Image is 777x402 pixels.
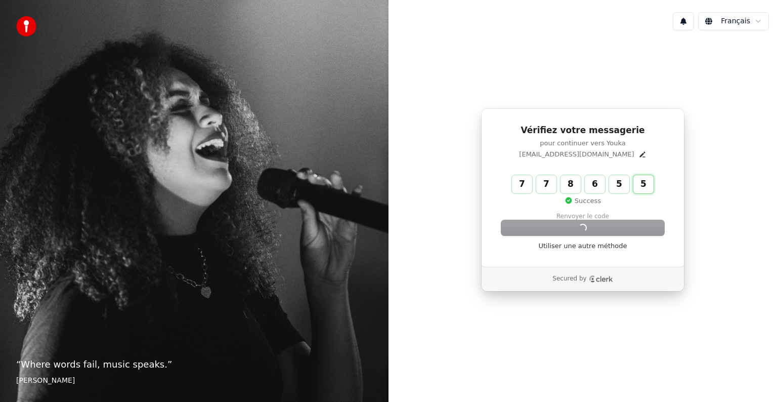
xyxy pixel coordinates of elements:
h1: Vérifiez votre messagerie [501,125,664,137]
p: Success [565,196,601,206]
footer: [PERSON_NAME] [16,376,372,386]
a: Utiliser une autre méthode [539,242,627,251]
a: Clerk logo [589,275,613,283]
img: youka [16,16,36,36]
p: “ Where words fail, music speaks. ” [16,357,372,372]
p: pour continuer vers Youka [501,139,664,148]
input: Enter verification code [512,175,674,193]
p: Secured by [552,275,586,283]
p: [EMAIL_ADDRESS][DOMAIN_NAME] [519,150,634,159]
button: Edit [638,150,646,158]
